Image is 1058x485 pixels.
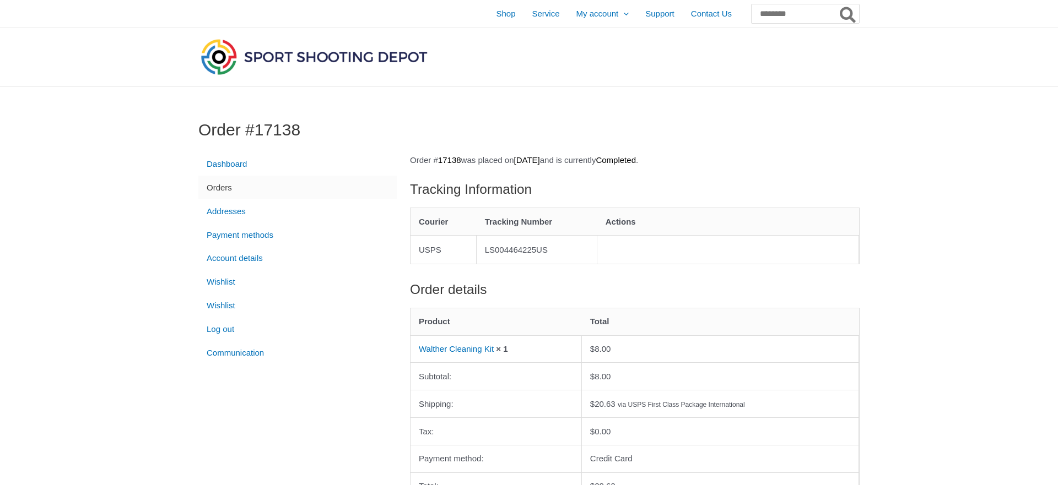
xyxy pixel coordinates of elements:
mark: 17138 [438,155,461,165]
mark: Completed [596,155,636,165]
h2: Order details [410,281,860,298]
bdi: 8.00 [590,344,611,353]
a: Log out [198,317,397,341]
span: 20.63 [590,399,616,408]
span: Tracking Number [485,217,553,226]
p: Order # was placed on and is currently . [410,152,860,168]
a: Wishlist [198,270,397,294]
h1: Order #17138 [198,120,860,140]
span: Courier [419,217,448,226]
img: Sport Shooting Depot [198,36,430,77]
a: Account details [198,247,397,270]
strong: × 1 [496,344,508,353]
span: $ [590,399,595,408]
a: Walther Cleaning Kit [419,344,494,353]
h2: Tracking Information [410,181,860,198]
mark: [DATE] [514,155,539,165]
td: USPS [411,235,477,264]
a: Orders [198,176,397,199]
td: LS004464225US [477,235,597,264]
span: $ [590,344,595,353]
nav: Account pages [198,152,397,365]
th: Product [411,308,582,335]
a: Communication [198,341,397,364]
th: Subtotal: [411,362,582,390]
th: Actions [597,208,859,235]
a: Dashboard [198,152,397,176]
a: Payment methods [198,223,397,247]
th: Total [582,308,859,335]
span: 0.00 [590,427,611,436]
th: Payment method: [411,445,582,472]
span: $ [590,372,595,381]
a: Addresses [198,199,397,223]
th: Tax: [411,417,582,445]
button: Search [838,4,859,23]
td: Credit Card [582,445,859,472]
a: Wishlist [198,294,397,318]
span: 8.00 [590,372,611,381]
small: via USPS First Class Package International [618,401,745,408]
th: Shipping: [411,390,582,417]
span: $ [590,427,595,436]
